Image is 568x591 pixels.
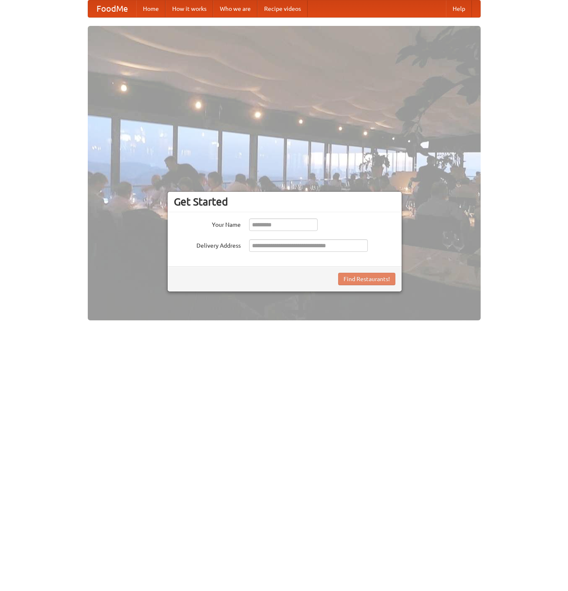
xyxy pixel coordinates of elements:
[338,273,395,285] button: Find Restaurants!
[213,0,257,17] a: Who we are
[88,0,136,17] a: FoodMe
[174,218,241,229] label: Your Name
[174,239,241,250] label: Delivery Address
[257,0,308,17] a: Recipe videos
[446,0,472,17] a: Help
[166,0,213,17] a: How it works
[136,0,166,17] a: Home
[174,195,395,208] h3: Get Started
